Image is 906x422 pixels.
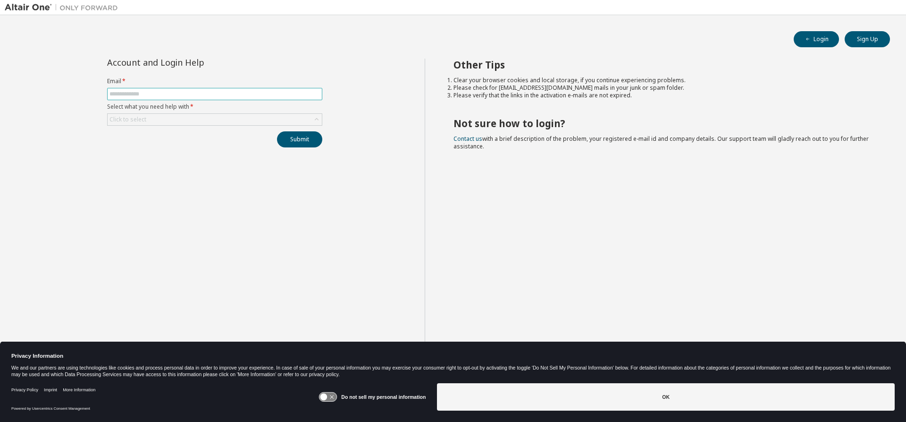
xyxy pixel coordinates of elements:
li: Clear your browser cookies and local storage, if you continue experiencing problems. [453,77,873,84]
li: Please check for [EMAIL_ADDRESS][DOMAIN_NAME] mails in your junk or spam folder. [453,84,873,92]
div: Click to select [108,114,322,125]
label: Select what you need help with [107,103,322,111]
li: Please verify that the links in the activation e-mails are not expired. [453,92,873,99]
label: Email [107,78,322,85]
img: Altair One [5,3,123,12]
button: Login [794,31,839,47]
button: Submit [277,131,322,147]
button: Sign Up [845,31,890,47]
h2: Not sure how to login? [453,117,873,129]
div: Account and Login Help [107,59,279,66]
a: Contact us [453,135,482,143]
span: with a brief description of the problem, your registered e-mail id and company details. Our suppo... [453,135,869,150]
div: Click to select [109,116,146,123]
h2: Other Tips [453,59,873,71]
